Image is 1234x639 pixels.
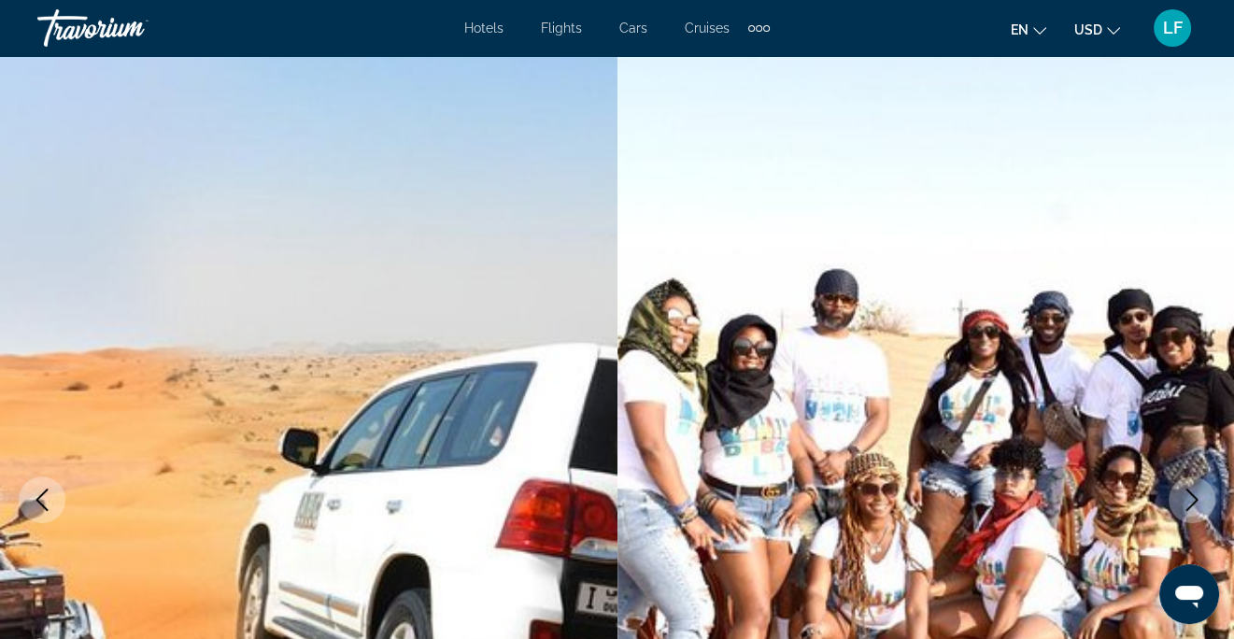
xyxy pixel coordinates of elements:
[19,476,65,523] button: Previous image
[1159,564,1219,624] iframe: Button to launch messaging window
[685,21,730,35] a: Cruises
[1074,16,1120,43] button: Change currency
[1148,8,1197,48] button: User Menu
[1011,22,1028,37] span: en
[1169,476,1215,523] button: Next image
[37,4,224,52] a: Travorium
[619,21,647,35] a: Cars
[541,21,582,35] a: Flights
[464,21,504,35] a: Hotels
[1011,16,1046,43] button: Change language
[1074,22,1102,37] span: USD
[748,13,770,43] button: Extra navigation items
[1163,19,1183,37] span: LF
